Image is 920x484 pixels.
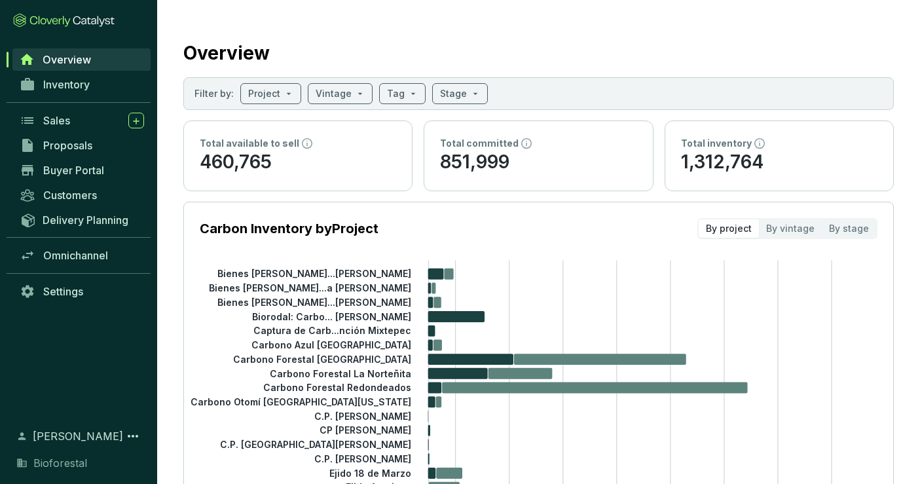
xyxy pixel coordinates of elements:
tspan: Bienes [PERSON_NAME]...a [PERSON_NAME] [209,282,411,293]
tspan: Bienes [PERSON_NAME]...[PERSON_NAME] [217,297,411,308]
a: Buyer Portal [13,159,151,181]
tspan: C.P. [GEOGRAPHIC_DATA][PERSON_NAME] [220,439,411,450]
a: Settings [13,280,151,303]
span: Bioforestal [33,455,87,471]
a: Sales [13,109,151,132]
a: Inventory [13,73,151,96]
span: Overview [43,53,91,66]
a: Overview [12,48,151,71]
p: 460,765 [200,150,396,175]
div: By stage [822,219,876,238]
span: Settings [43,285,83,298]
h2: Overview [183,39,270,67]
span: [PERSON_NAME] [33,428,123,444]
a: Customers [13,184,151,206]
span: Sales [43,114,70,127]
div: By project [699,219,759,238]
span: Inventory [43,78,90,91]
tspan: Biorodal: Carbo... [PERSON_NAME] [252,310,411,322]
a: Proposals [13,134,151,157]
tspan: Ejido 18 de Marzo [329,467,411,478]
p: 851,999 [440,150,636,175]
span: Buyer Portal [43,164,104,177]
div: By vintage [759,219,822,238]
tspan: Carbono Forestal [GEOGRAPHIC_DATA] [233,354,411,365]
p: 1,312,764 [681,150,877,175]
p: Filter by: [194,87,234,100]
p: Carbon Inventory by Project [200,219,378,238]
a: Delivery Planning [13,209,151,231]
tspan: C.P. [PERSON_NAME] [314,411,411,422]
tspan: CP [PERSON_NAME] [320,424,411,436]
tspan: C.P. [PERSON_NAME] [314,453,411,464]
tspan: Captura de Carb...nción Mixtepec [253,325,411,336]
span: Proposals [43,139,92,152]
p: Total available to sell [200,137,299,150]
span: Delivery Planning [43,214,128,227]
div: segmented control [697,218,877,239]
tspan: Bienes [PERSON_NAME]...[PERSON_NAME] [217,268,411,279]
span: Omnichannel [43,249,108,262]
tspan: Carbono Forestal La Norteñita [270,367,411,379]
tspan: Carbono Otomí [GEOGRAPHIC_DATA][US_STATE] [191,396,411,407]
tspan: Carbono Forestal Redondeados [263,382,411,393]
span: Customers [43,189,97,202]
tspan: Carbono Azul [GEOGRAPHIC_DATA] [251,339,411,350]
a: Omnichannel [13,244,151,267]
p: Total committed [440,137,519,150]
p: Total inventory [681,137,752,150]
